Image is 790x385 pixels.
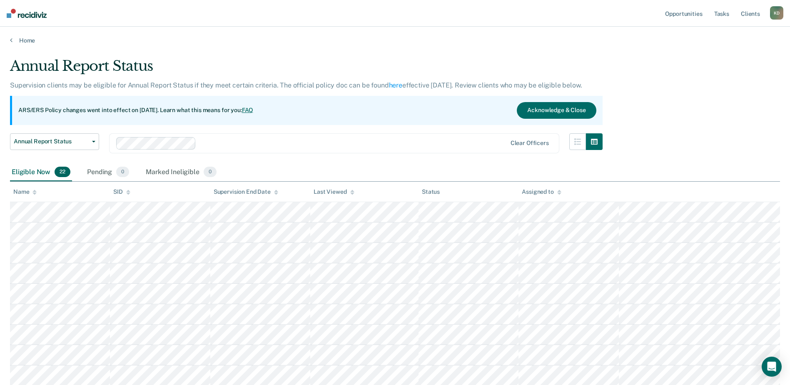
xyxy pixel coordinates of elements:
span: 22 [55,167,70,177]
span: 0 [116,167,129,177]
div: Pending0 [85,163,131,182]
a: here [389,81,402,89]
button: KD [770,6,783,20]
div: SID [113,188,130,195]
span: 0 [204,167,217,177]
div: K D [770,6,783,20]
a: Home [10,37,780,44]
button: Annual Report Status [10,133,99,150]
div: Eligible Now22 [10,163,72,182]
div: Status [422,188,440,195]
div: Supervision End Date [214,188,278,195]
div: Open Intercom Messenger [762,357,782,377]
div: Assigned to [522,188,561,195]
button: Acknowledge & Close [517,102,596,119]
div: Name [13,188,37,195]
span: Annual Report Status [14,138,89,145]
div: Clear officers [511,140,549,147]
div: Marked Ineligible0 [144,163,218,182]
div: Annual Report Status [10,57,603,81]
a: FAQ [242,107,254,113]
p: ARS/ERS Policy changes went into effect on [DATE]. Learn what this means for you: [18,106,253,115]
div: Last Viewed [314,188,354,195]
img: Recidiviz [7,9,47,18]
p: Supervision clients may be eligible for Annual Report Status if they meet certain criteria. The o... [10,81,582,89]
